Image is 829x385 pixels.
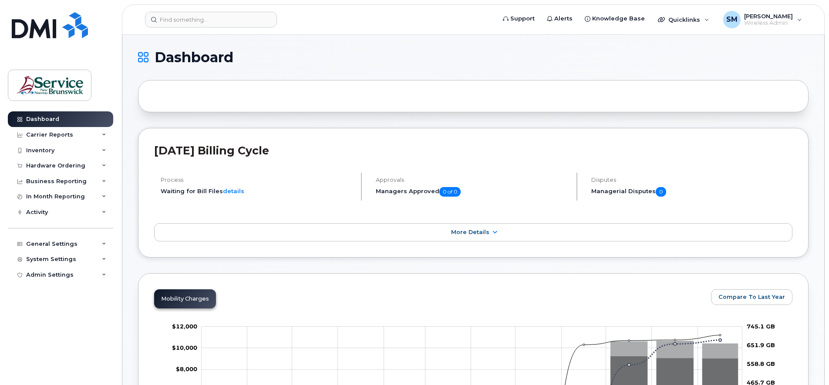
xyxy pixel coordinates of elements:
span: More Details [451,229,489,235]
li: Waiting for Bill Files [161,187,354,195]
tspan: $8,000 [176,365,197,372]
span: 0 [656,187,666,197]
a: details [223,187,244,194]
span: Compare To Last Year [718,293,785,301]
h4: Disputes [591,177,792,183]
tspan: 558.8 GB [747,360,775,367]
h5: Managers Approved [376,187,569,197]
tspan: 651.9 GB [747,341,775,348]
span: Dashboard [155,51,233,64]
g: $0 [172,344,197,351]
span: 0 of 0 [439,187,461,197]
button: Compare To Last Year [711,289,792,305]
tspan: $12,000 [172,323,197,330]
h4: Process [161,177,354,183]
tspan: $10,000 [172,344,197,351]
tspan: 745.1 GB [747,323,775,330]
g: $0 [172,323,197,330]
h4: Approvals [376,177,569,183]
h5: Managerial Disputes [591,187,792,197]
h2: [DATE] Billing Cycle [154,144,792,157]
g: $0 [176,365,197,372]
